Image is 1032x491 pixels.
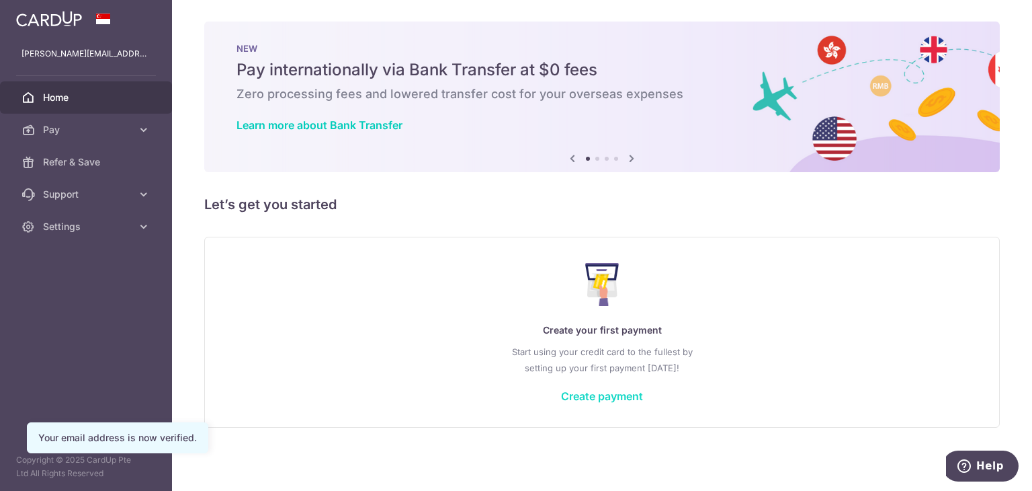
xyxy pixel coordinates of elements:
[585,263,619,306] img: Make Payment
[43,123,132,137] span: Pay
[43,220,132,233] span: Settings
[236,59,967,81] h5: Pay internationally via Bank Transfer at $0 fees
[21,47,150,61] p: [PERSON_NAME][EMAIL_ADDRESS][DOMAIN_NAME]
[236,118,402,132] a: Learn more about Bank Transfer
[43,188,132,201] span: Support
[946,451,1019,484] iframe: Opens a widget where you can find more information
[561,389,643,403] a: Create payment
[204,194,1000,215] h5: Let’s get you started
[43,91,132,104] span: Home
[236,86,967,102] h6: Zero processing fees and lowered transfer cost for your overseas expenses
[232,344,972,376] p: Start using your credit card to the fullest by setting up your first payment [DATE]!
[38,431,197,445] div: Your email address is now verified.
[204,22,1000,172] img: Bank transfer banner
[43,155,132,169] span: Refer & Save
[232,322,972,338] p: Create your first payment
[236,43,967,54] p: NEW
[16,11,82,27] img: CardUp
